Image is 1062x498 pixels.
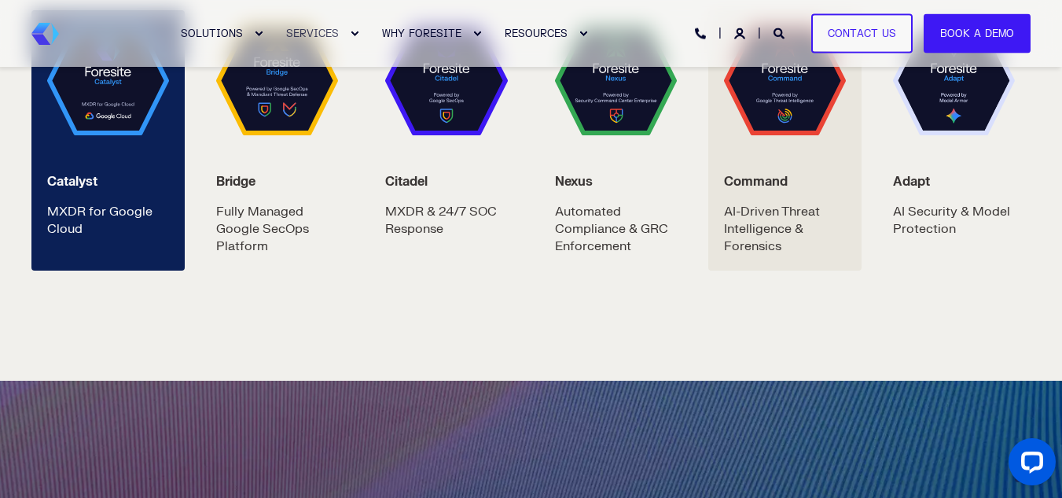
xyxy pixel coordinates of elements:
img: Foresite Command [724,26,846,135]
a: Back to Home [31,23,59,45]
span: RESOURCES [505,27,568,39]
strong: Adapt [893,174,930,190]
a: Login [734,26,748,39]
span: SOLUTIONS [181,27,243,39]
div: Expand SERVICES [350,29,359,39]
a: Foresite Catalyst Catalyst MXDR for Google Cloud [31,10,185,271]
p: Fully Managed Google SecOps Platform [216,203,338,255]
div: Expand RESOURCES [579,29,588,39]
img: Foresite Bridge [216,26,338,135]
strong: Citadel [385,174,428,190]
a: Foresite Bridge Bridge Fully Managed Google SecOps Platform [200,10,354,271]
span: WHY FORESITE [382,27,461,39]
strong: Bridge [216,174,255,190]
img: Foresite Citadel [385,26,507,135]
iframe: LiveChat chat widget [996,432,1062,498]
a: Book a Demo [924,13,1031,53]
img: Foresite Nexus [555,26,677,135]
a: Open Search [774,26,788,39]
p: AI Security & Model Protection [893,203,1015,238]
p: MXDR & 24/7 SOC Response [385,203,507,238]
a: Foresite Adapt Adapt AI Security & Model Protection [877,10,1031,271]
strong: Catalyst [47,174,97,190]
div: Expand SOLUTIONS [254,29,263,39]
img: Foresite Adapt [893,26,1015,135]
a: Foresite Citadel Citadel MXDR & 24/7 SOC Response [369,10,523,271]
a: Foresite Nexus Nexus Automated Compliance & GRC Enforcement [539,10,693,271]
div: Expand WHY FORESITE [472,29,482,39]
img: Foresite brand mark, a hexagon shape of blues with a directional arrow to the right hand side [31,23,59,45]
strong: Nexus [555,174,593,190]
img: Foresite Catalyst [47,26,169,135]
p: Automated Compliance & GRC Enforcement [555,203,677,255]
a: Contact Us [811,13,913,53]
p: AI-Driven Threat Intelligence & Forensics [724,203,846,255]
p: MXDR for Google Cloud [47,203,169,238]
strong: Command [724,174,788,190]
